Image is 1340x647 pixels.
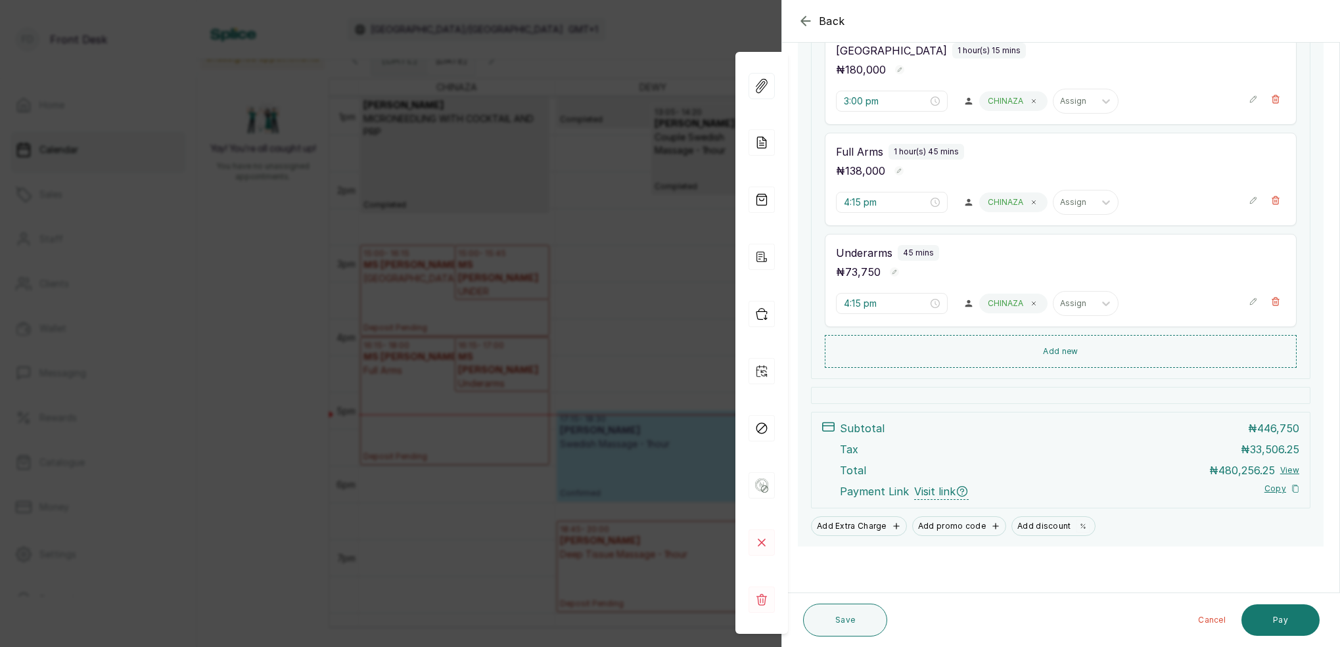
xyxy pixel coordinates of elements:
span: 73,750 [845,265,881,279]
button: Cancel [1188,604,1236,636]
button: Add discount [1011,516,1096,536]
span: 446,750 [1257,422,1299,435]
span: 180,000 [845,63,886,76]
button: Back [798,13,845,29]
input: Select time [844,296,928,311]
p: ₦ [836,163,885,179]
p: Full Arms [836,144,883,160]
p: CHINAZA [988,197,1023,208]
button: View [1280,465,1299,476]
p: 1 hour(s) 15 mins [958,45,1021,56]
button: Add new [825,335,1297,368]
span: Payment Link [840,483,909,500]
button: Add Extra Charge [811,516,907,536]
p: ₦ [1209,462,1275,478]
p: Tax [840,441,858,457]
p: ₦ [836,264,881,280]
input: Select time [844,195,928,210]
p: CHINAZA [988,298,1023,309]
span: 33,506.25 [1250,443,1299,456]
p: ₦ [1248,420,1299,436]
button: Save [803,604,887,636]
span: Visit link [914,483,969,500]
p: [GEOGRAPHIC_DATA] [836,43,947,58]
p: 1 hour(s) 45 mins [894,146,959,157]
input: Select time [844,94,928,108]
p: CHINAZA [988,96,1023,106]
button: Copy [1264,483,1299,494]
p: Total [840,462,866,478]
p: 45 mins [903,248,934,258]
p: ₦ [1241,441,1299,457]
span: 138,000 [845,164,885,177]
p: Subtotal [840,420,885,436]
p: ₦ [836,62,886,78]
button: Add promo code [912,516,1006,536]
p: Underarms [836,245,892,261]
button: Pay [1241,604,1320,636]
span: Back [819,13,845,29]
span: 480,256.25 [1218,464,1275,477]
